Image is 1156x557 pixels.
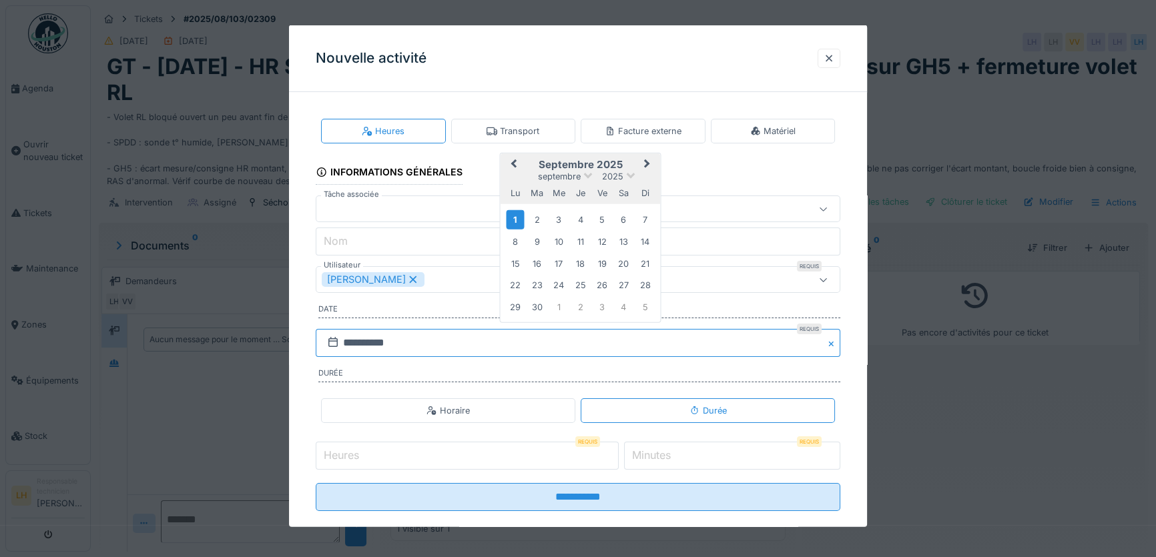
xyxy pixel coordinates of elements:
[571,275,589,294] div: Choose jeudi 25 septembre 2025
[571,232,589,250] div: Choose jeudi 11 septembre 2025
[549,232,567,250] div: Choose mercredi 10 septembre 2025
[362,125,404,137] div: Heures
[636,254,654,272] div: Choose dimanche 21 septembre 2025
[528,183,546,201] div: mardi
[689,404,727,416] div: Durée
[615,232,633,250] div: Choose samedi 13 septembre 2025
[615,275,633,294] div: Choose samedi 27 septembre 2025
[487,125,539,137] div: Transport
[528,275,546,294] div: Choose mardi 23 septembre 2025
[593,254,611,272] div: Choose vendredi 19 septembre 2025
[571,183,589,201] div: jeudi
[501,154,523,175] button: Previous Month
[528,298,546,316] div: Choose mardi 30 septembre 2025
[321,189,382,200] label: Tâche associée
[528,210,546,228] div: Choose mardi 2 septembre 2025
[321,259,363,271] label: Utilisateur
[506,298,524,316] div: Choose lundi 29 septembre 2025
[316,50,426,67] h3: Nouvelle activité
[426,404,470,416] div: Horaire
[500,158,660,170] h2: septembre 2025
[593,275,611,294] div: Choose vendredi 26 septembre 2025
[601,171,623,181] span: 2025
[593,210,611,228] div: Choose vendredi 5 septembre 2025
[826,329,840,357] button: Close
[605,125,681,137] div: Facture externe
[318,304,840,318] label: Date
[575,436,600,447] div: Requis
[593,298,611,316] div: Choose vendredi 3 octobre 2025
[528,254,546,272] div: Choose mardi 16 septembre 2025
[321,447,362,463] label: Heures
[571,254,589,272] div: Choose jeudi 18 septembre 2025
[549,183,567,201] div: mercredi
[636,232,654,250] div: Choose dimanche 14 septembre 2025
[750,125,796,137] div: Matériel
[571,210,589,228] div: Choose jeudi 4 septembre 2025
[321,233,350,249] label: Nom
[593,232,611,250] div: Choose vendredi 12 septembre 2025
[318,368,840,382] label: Durée
[593,183,611,201] div: vendredi
[506,209,524,229] div: Choose lundi 1 septembre 2025
[615,254,633,272] div: Choose samedi 20 septembre 2025
[636,275,654,294] div: Choose dimanche 28 septembre 2025
[537,171,580,181] span: septembre
[549,210,567,228] div: Choose mercredi 3 septembre 2025
[506,254,524,272] div: Choose lundi 15 septembre 2025
[549,275,567,294] div: Choose mercredi 24 septembre 2025
[636,210,654,228] div: Choose dimanche 7 septembre 2025
[636,183,654,201] div: dimanche
[549,254,567,272] div: Choose mercredi 17 septembre 2025
[797,324,822,334] div: Requis
[528,232,546,250] div: Choose mardi 9 septembre 2025
[615,210,633,228] div: Choose samedi 6 septembre 2025
[506,275,524,294] div: Choose lundi 22 septembre 2025
[615,298,633,316] div: Choose samedi 4 octobre 2025
[316,162,463,185] div: Informations générales
[506,232,524,250] div: Choose lundi 8 septembre 2025
[615,183,633,201] div: samedi
[797,436,822,447] div: Requis
[322,272,424,287] div: [PERSON_NAME]
[549,298,567,316] div: Choose mercredi 1 octobre 2025
[505,207,656,317] div: Month septembre, 2025
[797,261,822,271] div: Requis
[506,183,524,201] div: lundi
[571,298,589,316] div: Choose jeudi 2 octobre 2025
[629,447,673,463] label: Minutes
[636,298,654,316] div: Choose dimanche 5 octobre 2025
[638,154,659,175] button: Next Month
